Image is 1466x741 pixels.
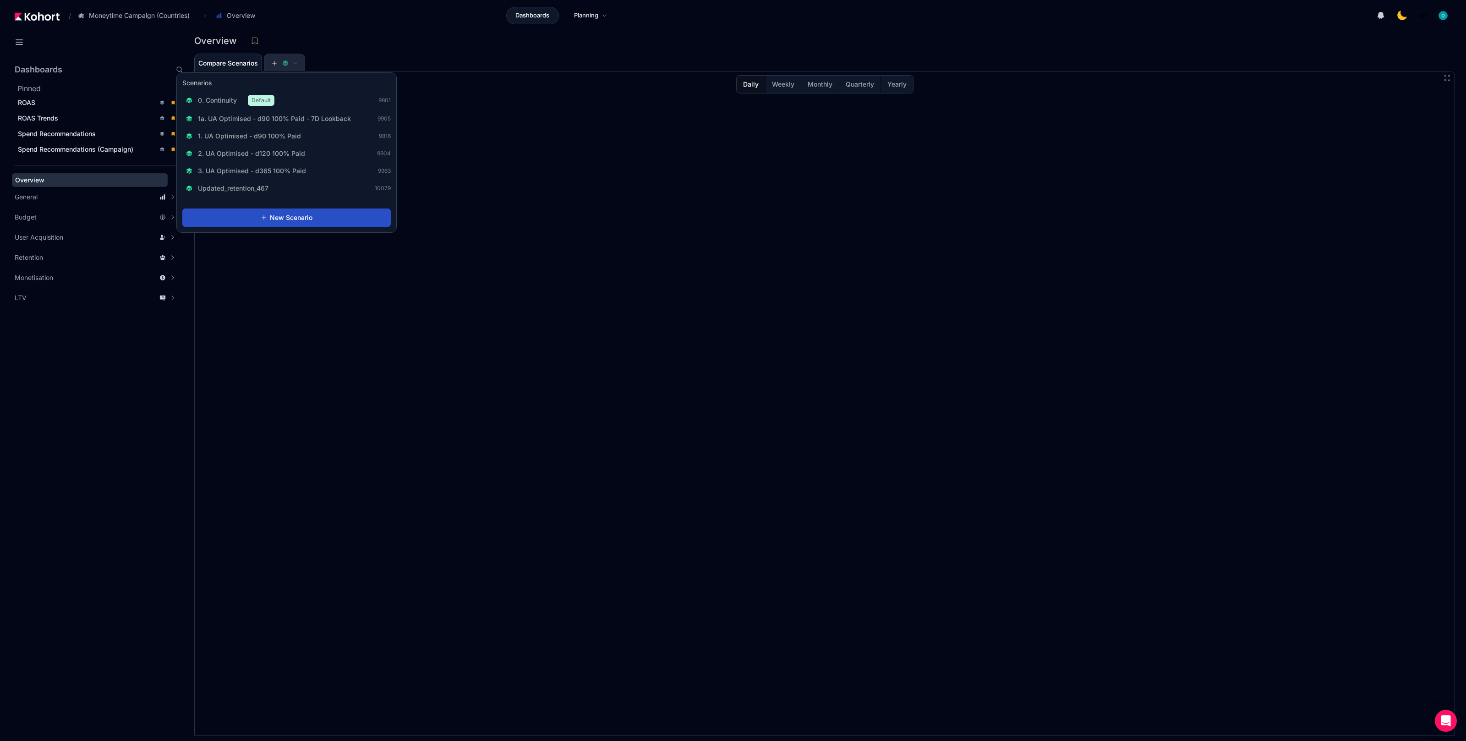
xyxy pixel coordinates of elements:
button: 1. UA Optimised - d90 100% Paid [182,129,310,143]
h2: Pinned [17,83,183,94]
button: New Scenario [182,209,391,227]
span: 2. UA Optimised - d120 100% Paid [198,149,305,158]
span: 1a. UA Optimised - d90 100% Paid - 7D Lookback [198,114,351,123]
span: / [61,11,71,21]
button: Fullscreen [1444,74,1451,82]
img: logo_MoneyTimeLogo_1_20250619094856634230.png [1418,11,1428,20]
div: Open Intercom Messenger [1435,710,1457,732]
span: 9904 [377,150,391,157]
span: ROAS Trends [18,114,58,122]
a: ROAS [15,96,181,110]
button: Updated_retention_467 [182,181,278,196]
span: Planning [574,11,598,20]
button: Overview [211,8,265,23]
span: Moneytime Campaign (Countries) [89,11,190,20]
img: Kohort logo [15,12,60,21]
span: Weekly [772,80,794,89]
span: 0. Continuity [198,96,237,105]
span: Overview [15,176,44,184]
button: Monthly [801,76,839,93]
button: Yearly [881,76,913,93]
span: Default [248,95,274,106]
span: Dashboards [515,11,549,20]
span: Yearly [887,80,907,89]
span: ROAS [18,99,35,106]
button: Weekly [765,76,801,93]
h2: Dashboards [15,66,62,74]
h3: Scenarios [182,78,212,89]
span: Monetisation [15,273,53,282]
span: 9801 [378,97,391,104]
span: Compare Scenarios [198,60,258,66]
span: 1. UA Optimised - d90 100% Paid [198,132,301,141]
h3: Overview [194,36,242,45]
button: 2. UA Optimised - d120 100% Paid [182,146,314,161]
span: New Scenario [270,213,312,222]
button: 0. ContinuityDefault [182,92,278,109]
span: User Acquisition [15,233,63,242]
a: Planning [564,7,617,24]
span: Daily [743,80,759,89]
span: LTV [15,293,27,302]
button: Quarterly [839,76,881,93]
a: Spend Recommendations (Campaign) [15,143,181,156]
span: General [15,192,38,202]
a: ROAS Trends [15,111,181,125]
button: 1a. UA Optimised - d90 100% Paid - 7D Lookback [182,111,360,126]
button: Moneytime Campaign (Countries) [73,8,199,23]
span: › [202,12,208,19]
a: Spend Recommendations [15,127,181,141]
span: 9816 [379,132,391,140]
span: 9963 [378,167,391,175]
span: Updated_retention_467 [198,184,268,193]
span: Spend Recommendations (Campaign) [18,145,133,153]
span: Monthly [808,80,832,89]
span: Budget [15,213,37,222]
span: 9905 [377,115,391,122]
a: Overview [12,173,168,187]
span: Overview [227,11,255,20]
button: 3. UA Optimised - d365 100% Paid [182,164,315,178]
span: Spend Recommendations [18,130,96,137]
a: Dashboards [506,7,559,24]
span: 10079 [375,185,391,192]
span: Retention [15,253,43,262]
span: Quarterly [846,80,874,89]
span: 3. UA Optimised - d365 100% Paid [198,166,306,176]
button: Daily [737,76,765,93]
